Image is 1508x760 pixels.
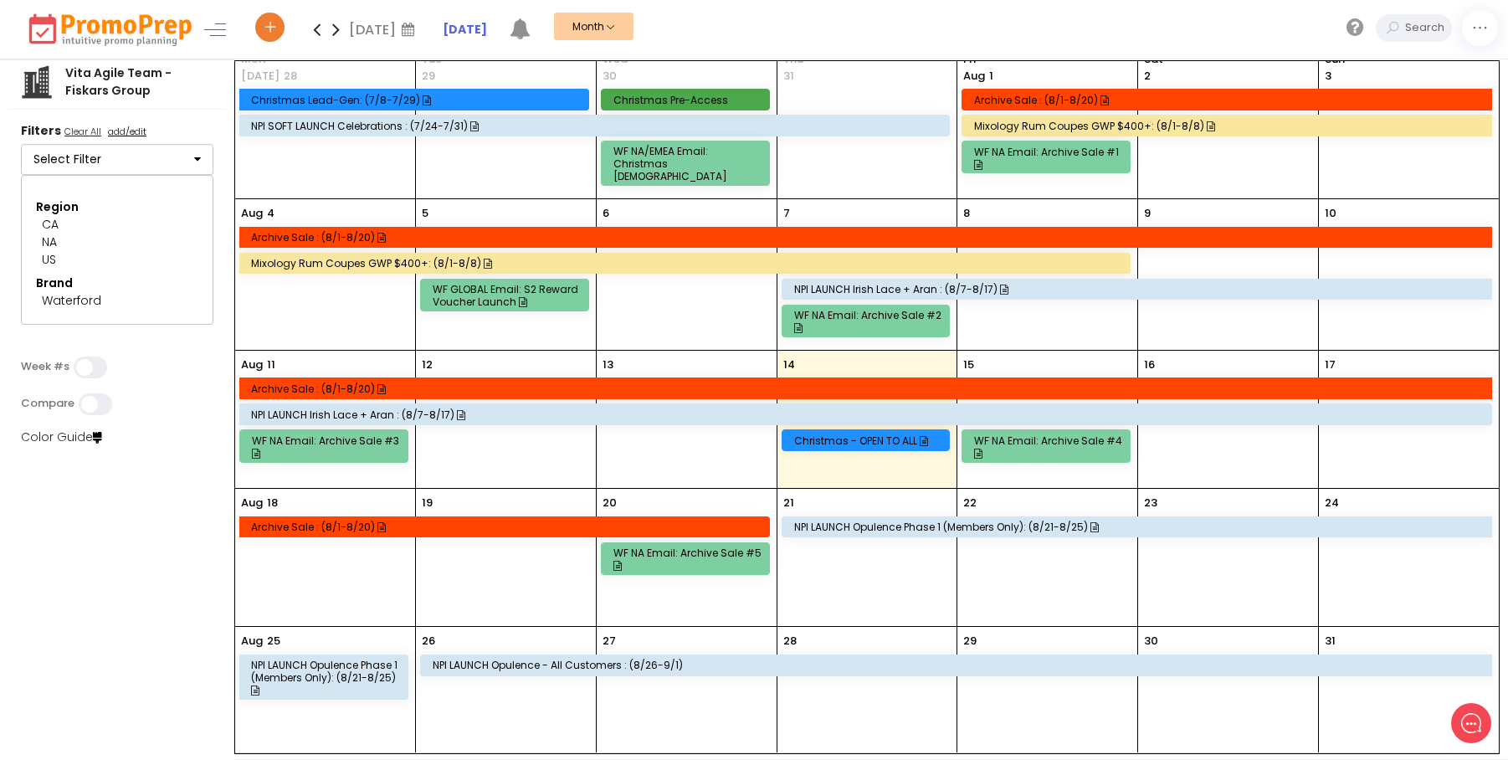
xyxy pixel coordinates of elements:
[25,111,310,138] h2: What can we do to help?
[241,205,263,222] p: Aug
[251,94,582,106] div: Christmas Lead-Gen: (7/8-7/29)
[20,65,54,99] img: company.png
[1144,205,1151,222] p: 9
[974,94,1485,106] div: Archive Sale : (8/1-8/20)
[1325,357,1336,373] p: 17
[794,521,1486,533] div: NPI LAUNCH Opulence Phase 1 (Members Only): (8/21-8/25)
[1144,357,1155,373] p: 16
[251,231,1485,244] div: Archive Sale : (8/1-8/20)
[1325,495,1339,511] p: 24
[783,495,794,511] p: 21
[241,495,263,511] p: Aug
[64,125,101,138] u: Clear All
[963,205,970,222] p: 8
[1325,205,1336,222] p: 10
[267,205,274,222] p: 4
[36,198,198,216] div: Region
[783,68,794,85] p: 31
[267,357,275,373] p: 11
[974,434,1123,460] div: WF NA Email: Archive Sale #4
[267,495,278,511] p: 18
[603,68,617,85] p: 30
[251,408,1485,421] div: NPI LAUNCH Irish Lace + Aran : (8/7-8/17)
[554,13,633,40] button: Month
[105,125,150,141] a: add/edit
[422,633,435,650] p: 26
[252,434,402,460] div: WF NA Email: Archive Sale #3
[26,168,309,202] button: New conversation
[433,659,1485,671] div: NPI LAUNCH Opulence - All Customers : (8/26-9/1)
[974,146,1123,171] div: WF NA Email: Archive Sale #1
[25,81,310,108] h1: Hello [PERSON_NAME]!
[974,120,1485,132] div: Mixology Rum Coupes GWP $400+: (8/1-8/8)
[42,251,192,269] div: US
[783,205,790,222] p: 7
[349,17,420,42] div: [DATE]
[21,429,102,445] a: Color Guide
[21,397,74,410] label: Compare
[251,521,762,533] div: Archive Sale : (8/1-8/20)
[433,283,582,308] div: WF GLOBAL Email: S2 Reward Voucher Launch
[241,357,263,373] p: Aug
[443,21,487,39] a: [DATE]
[783,357,795,373] p: 14
[963,633,977,650] p: 29
[42,234,192,251] div: NA
[422,205,428,222] p: 5
[963,68,985,84] span: Aug
[1451,703,1491,743] iframe: gist-messenger-bubble-iframe
[251,120,943,132] div: NPI SOFT LAUNCH Celebrations : (7/24-7/31)
[54,64,214,100] div: Vita Agile Team - Fiskars Group
[251,383,1485,395] div: Archive Sale : (8/1-8/20)
[963,357,974,373] p: 15
[613,547,762,572] div: WF NA Email: Archive Sale #5
[21,144,213,176] button: Select Filter
[613,145,762,182] div: WF NA/EMEA Email: Christmas [DEMOGRAPHIC_DATA]
[42,292,192,310] div: Waterford
[422,68,435,85] p: 29
[603,357,613,373] p: 13
[422,357,433,373] p: 12
[241,633,263,650] p: Aug
[963,68,993,85] p: 1
[603,205,609,222] p: 6
[36,275,198,292] div: Brand
[422,495,433,511] p: 19
[21,122,61,139] strong: Filters
[794,283,1486,295] div: NPI LAUNCH Irish Lace + Aran : (8/7-8/17)
[783,633,797,650] p: 28
[963,495,977,511] p: 22
[251,659,402,696] div: NPI LAUNCH Opulence Phase 1 (Members Only): (8/21-8/25)
[1325,633,1336,650] p: 31
[1144,495,1157,511] p: 23
[241,68,280,85] p: [DATE]
[1325,68,1331,85] p: 3
[108,178,201,192] span: New conversation
[251,257,1123,270] div: Mixology Rum Coupes GWP $400+: (8/1-8/8)
[603,495,617,511] p: 20
[1401,14,1452,42] input: Search
[42,216,192,234] div: CA
[267,633,280,650] p: 25
[108,125,146,138] u: add/edit
[140,585,212,596] span: We run on Gist
[794,434,943,447] div: Christmas - OPEN TO ALL
[613,94,762,106] div: Christmas Pre-Access
[284,68,297,85] p: 28
[794,309,943,334] div: WF NA Email: Archive Sale #2
[1144,68,1151,85] p: 2
[21,360,69,373] label: Week #s
[1144,633,1158,650] p: 30
[603,633,616,650] p: 27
